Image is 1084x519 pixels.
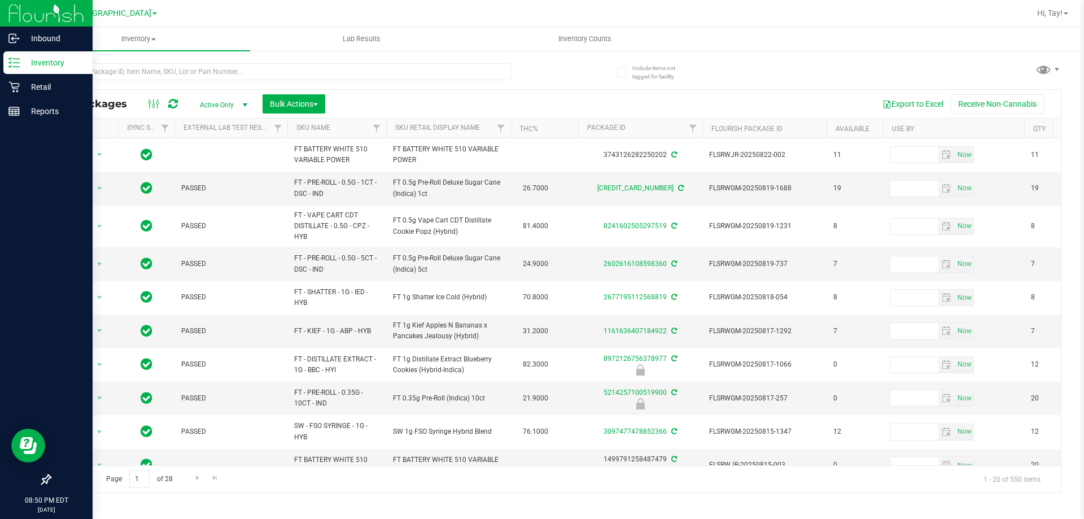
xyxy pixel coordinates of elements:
[93,256,107,272] span: select
[93,219,107,234] span: select
[709,359,820,370] span: FLSRWGM-20250817-1066
[393,320,504,342] span: FT 1g Kief Apples N Bananas x Pancakes Jealousy (Hybrid)
[5,505,88,514] p: [DATE]
[955,390,974,407] span: Set Current date
[684,119,702,138] a: Filter
[156,119,174,138] a: Filter
[294,387,379,409] span: FT - PRE-ROLL - 0.35G - 10CT - IND
[395,124,480,132] a: Sku Retail Display Name
[709,326,820,337] span: FLSRWGM-20250817-1292
[955,181,973,197] span: select
[393,393,504,404] span: FT 0.35g Pre-Roll (Indica) 10ct
[1031,221,1074,232] span: 8
[833,393,876,404] span: 0
[951,94,1044,114] button: Receive Non-Cannabis
[833,460,876,470] span: 0
[938,256,955,272] span: select
[1033,125,1046,133] a: Qty
[892,125,914,133] a: Use By
[709,183,820,194] span: FLSRWGM-20250819-1688
[181,183,281,194] span: PASSED
[833,221,876,232] span: 8
[543,34,627,44] span: Inventory Counts
[93,390,107,406] span: select
[576,150,704,160] div: 3743126282250202
[20,56,88,69] p: Inventory
[93,181,107,197] span: select
[709,259,820,269] span: FLSRWGM-20250819-737
[141,147,152,163] span: In Sync
[517,256,554,272] span: 24.9000
[709,292,820,303] span: FLSRWGM-20250818-054
[27,34,250,44] span: Inventory
[955,390,973,406] span: select
[517,323,554,339] span: 31.2000
[393,354,504,376] span: FT 1g Distillate Extract Blueberry Cookies (Hybrid-Indica)
[141,457,152,473] span: In Sync
[587,124,626,132] a: Package ID
[1031,150,1074,160] span: 11
[129,470,150,488] input: 1
[955,219,973,234] span: select
[294,253,379,274] span: FT - PRE-ROLL - 0.5G - 5CT - DSC - IND
[294,455,379,476] span: FT BATTERY WHITE 510 VARIABLE POWER
[141,180,152,196] span: In Sync
[181,259,281,269] span: PASSED
[955,218,974,234] span: Set Current date
[1031,326,1074,337] span: 7
[250,27,473,51] a: Lab Results
[955,356,974,373] span: Set Current date
[517,289,554,306] span: 70.8000
[393,177,504,199] span: FT 0.5g Pre-Roll Deluxe Sugar Cane (Indica) 1ct
[676,184,684,192] span: Sync from Compliance System
[517,356,554,373] span: 82.3000
[670,222,677,230] span: Sync from Compliance System
[20,32,88,45] p: Inbound
[1031,460,1074,470] span: 20
[938,424,955,440] span: select
[670,389,677,396] span: Sync from Compliance System
[20,104,88,118] p: Reports
[141,390,152,406] span: In Sync
[141,218,152,234] span: In Sync
[604,327,667,335] a: 1161636407184922
[955,323,974,339] span: Set Current date
[974,470,1050,487] span: 1 - 20 of 550 items
[711,125,783,133] a: Flourish Package ID
[670,260,677,268] span: Sync from Compliance System
[127,124,171,132] a: Sync Status
[20,80,88,94] p: Retail
[1031,393,1074,404] span: 20
[604,355,667,363] a: 8972126756378977
[670,355,677,363] span: Sync from Compliance System
[59,98,138,110] span: All Packages
[938,457,955,473] span: select
[517,180,554,197] span: 26.7000
[938,219,955,234] span: select
[294,326,379,337] span: FT - KIEF - 1G - ABP - HYB
[181,359,281,370] span: PASSED
[294,354,379,376] span: FT - DISTILLATE EXTRACT - 1G - BBC - HYI
[327,34,396,44] span: Lab Results
[670,428,677,435] span: Sync from Compliance System
[1031,426,1074,437] span: 12
[576,454,704,476] div: 1499791258487479
[519,125,538,133] a: THC%
[938,181,955,197] span: select
[97,470,182,488] span: Page of 28
[576,398,704,409] div: Launch Hold
[8,106,20,117] inline-svg: Reports
[938,290,955,306] span: select
[833,150,876,160] span: 11
[709,393,820,404] span: FLSRWGM-20250817-257
[517,390,554,407] span: 21.9000
[938,147,955,163] span: select
[597,184,674,192] a: [CREDIT_CARD_NUMBER]
[27,27,250,51] a: Inventory
[93,457,107,473] span: select
[473,27,696,51] a: Inventory Counts
[955,180,974,197] span: Set Current date
[709,150,820,160] span: FLSRWJR-20250822-002
[141,289,152,305] span: In Sync
[833,259,876,269] span: 7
